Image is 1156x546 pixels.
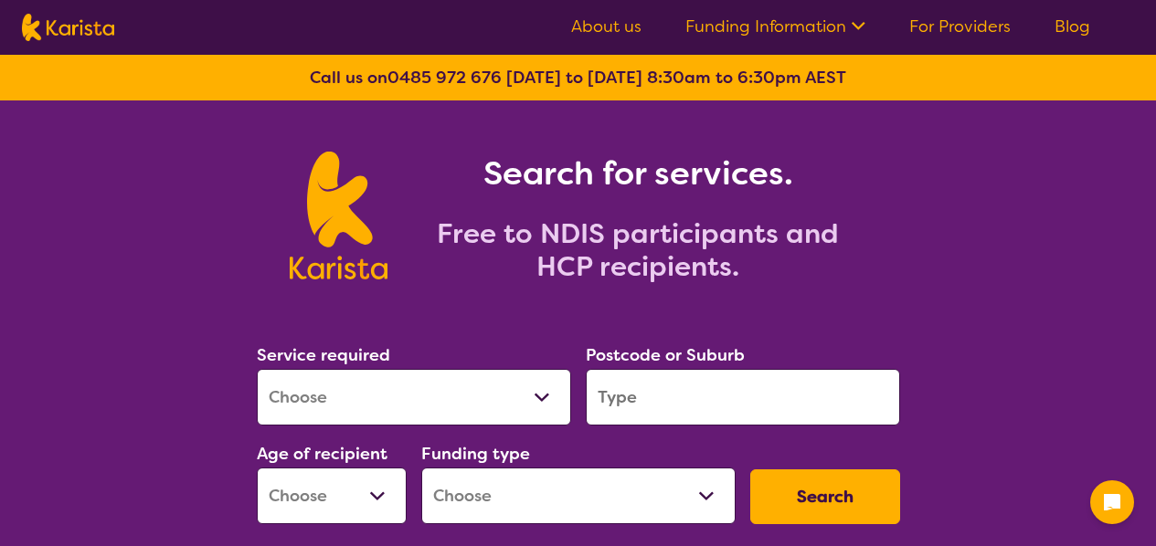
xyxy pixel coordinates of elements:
[257,344,390,366] label: Service required
[22,14,114,41] img: Karista logo
[409,217,866,283] h2: Free to NDIS participants and HCP recipients.
[1055,16,1090,37] a: Blog
[257,443,387,465] label: Age of recipient
[750,469,900,524] button: Search
[571,16,642,37] a: About us
[310,67,846,89] b: Call us on [DATE] to [DATE] 8:30am to 6:30pm AEST
[909,16,1011,37] a: For Providers
[421,443,530,465] label: Funding type
[290,152,387,279] img: Karista logo
[586,344,745,366] label: Postcode or Suburb
[586,369,900,425] input: Type
[685,16,865,37] a: Funding Information
[409,152,866,195] h1: Search for services.
[387,67,502,89] a: 0485 972 676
